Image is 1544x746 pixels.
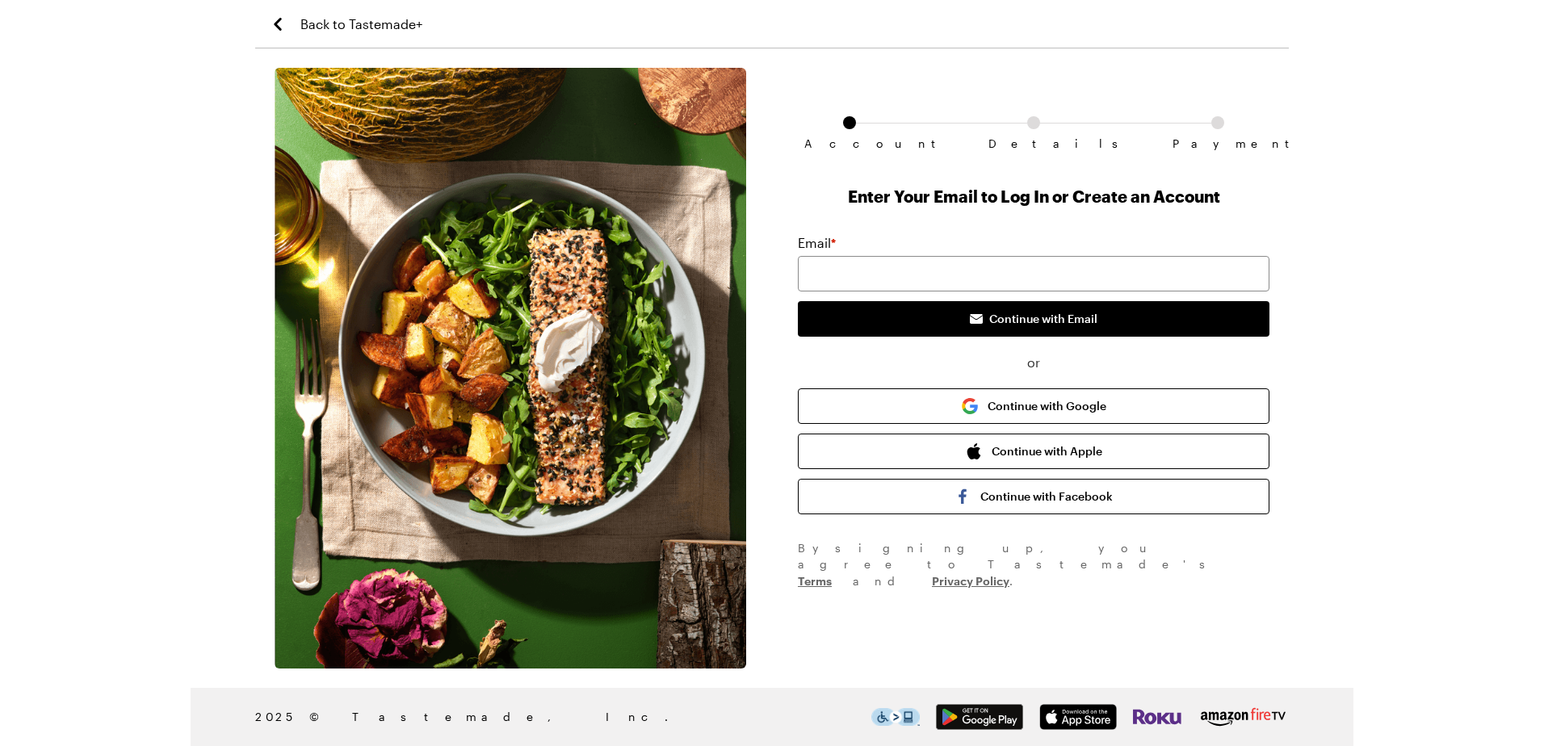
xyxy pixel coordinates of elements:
[255,708,871,726] span: 2025 © Tastemade, Inc.
[798,185,1269,207] h1: Enter Your Email to Log In or Create an Account
[798,116,1269,137] ol: Subscription checkout form navigation
[798,434,1269,469] button: Continue with Apple
[798,540,1269,589] div: By signing up , you agree to Tastemade's and .
[798,479,1269,514] button: Continue with Facebook
[1039,704,1117,730] img: App Store
[798,233,836,253] label: Email
[871,708,920,726] img: This icon serves as a link to download the Level Access assistive technology app for individuals ...
[798,353,1269,372] span: or
[300,15,422,34] span: Back to Tastemade+
[989,311,1097,327] span: Continue with Email
[932,572,1009,588] a: Privacy Policy
[988,137,1079,150] span: Details
[798,572,832,588] a: Terms
[804,137,895,150] span: Account
[798,301,1269,337] button: Continue with Email
[1198,704,1289,730] img: Amazon Fire TV
[798,388,1269,424] button: Continue with Google
[936,704,1023,730] img: Google Play
[1133,704,1181,730] img: Roku
[1173,137,1263,150] span: Payment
